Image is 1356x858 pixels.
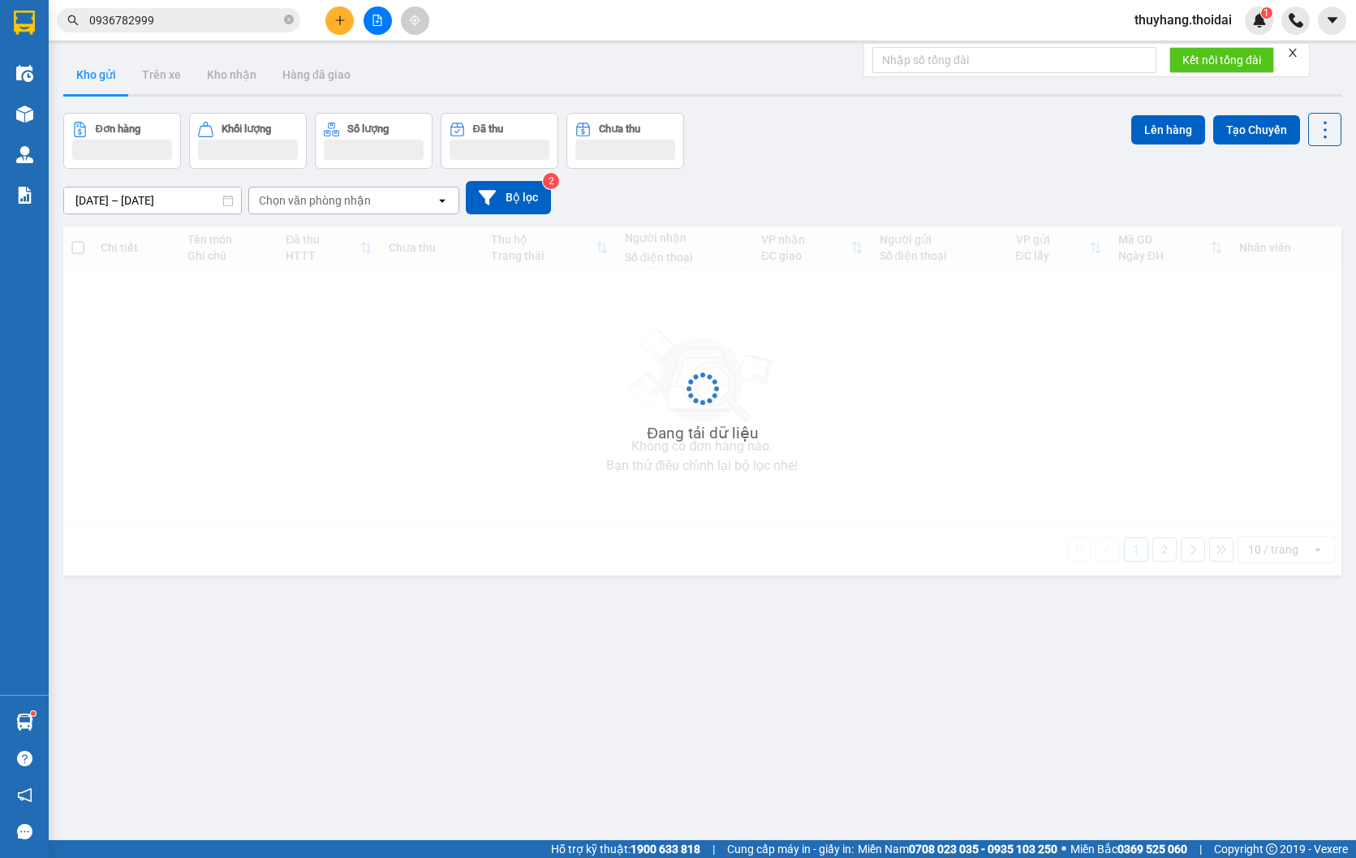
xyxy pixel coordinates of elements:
span: Miền Bắc [1070,840,1187,858]
button: Kết nối tổng đài [1169,47,1274,73]
div: Khối lượng [222,123,271,135]
button: Tạo Chuyến [1213,115,1300,144]
span: 1 [1263,7,1269,19]
span: message [17,824,32,839]
div: Chưa thu [599,123,640,135]
span: copyright [1266,843,1277,855]
strong: 1900 633 818 [631,843,700,856]
span: notification [17,787,32,803]
div: Số lượng [347,123,389,135]
div: Đơn hàng [96,123,140,135]
img: warehouse-icon [16,106,33,123]
sup: 2 [543,173,559,189]
span: aim [409,15,420,26]
span: question-circle [17,751,32,766]
span: close-circle [284,13,294,28]
button: Trên xe [129,55,194,94]
span: thuyhang.thoidai [1121,10,1245,30]
strong: 0369 525 060 [1117,843,1187,856]
button: Số lượng [315,113,433,169]
button: Kho nhận [194,55,269,94]
div: Đã thu [473,123,503,135]
img: logo-vxr [14,11,35,35]
span: Kết nối tổng đài [1182,51,1261,69]
img: warehouse-icon [16,65,33,82]
svg: open [436,194,449,207]
button: Khối lượng [189,113,307,169]
img: warehouse-icon [16,146,33,163]
span: Miền Nam [858,840,1057,858]
button: file-add [364,6,392,35]
input: Tìm tên, số ĐT hoặc mã đơn [89,11,281,29]
img: warehouse-icon [16,714,33,731]
span: ⚪️ [1061,846,1066,852]
button: caret-down [1318,6,1346,35]
button: aim [401,6,429,35]
span: | [1199,840,1202,858]
span: Cung cấp máy in - giấy in: [727,840,854,858]
span: plus [334,15,346,26]
span: | [712,840,715,858]
span: close-circle [284,15,294,24]
button: Bộ lọc [466,181,551,214]
button: Đơn hàng [63,113,181,169]
input: Select a date range. [64,188,241,213]
img: icon-new-feature [1252,13,1267,28]
button: Chưa thu [566,113,684,169]
span: Hỗ trợ kỹ thuật: [551,840,700,858]
span: caret-down [1325,13,1340,28]
button: Hàng đã giao [269,55,364,94]
sup: 1 [1261,7,1272,19]
img: phone-icon [1289,13,1303,28]
span: file-add [372,15,383,26]
div: Chọn văn phòng nhận [259,192,371,209]
button: Kho gửi [63,55,129,94]
button: plus [325,6,354,35]
img: solution-icon [16,187,33,204]
strong: 0708 023 035 - 0935 103 250 [909,843,1057,856]
span: search [67,15,79,26]
sup: 1 [31,711,36,716]
div: Đang tải dữ liệu [647,421,758,446]
button: Lên hàng [1131,115,1205,144]
input: Nhập số tổng đài [872,47,1156,73]
span: close [1287,47,1298,58]
button: Đã thu [441,113,558,169]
